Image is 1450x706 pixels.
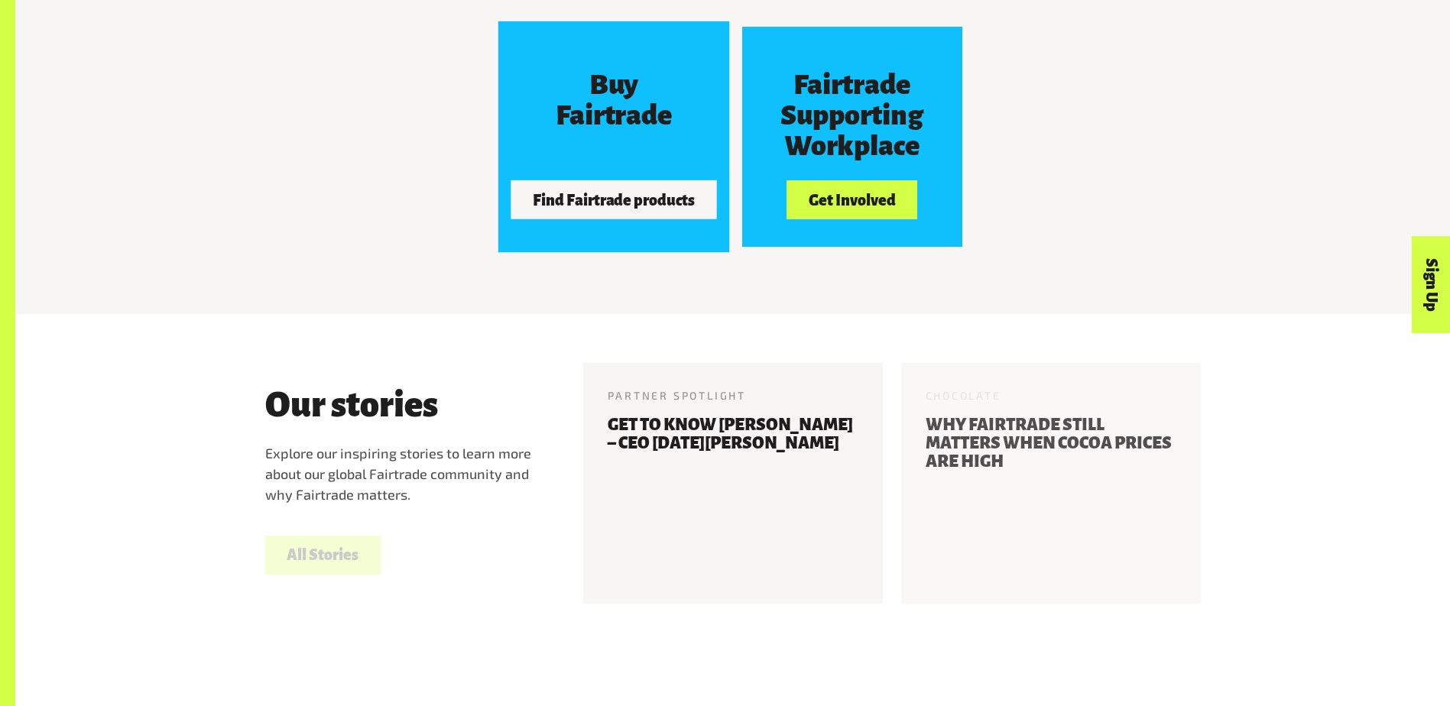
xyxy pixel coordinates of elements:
a: Chocolate Why Fairtrade still matters when cocoa prices are high [901,363,1201,604]
h3: Buy Fairtrade [531,70,696,131]
a: Partner Spotlight Get to know [PERSON_NAME] – CEO [DATE][PERSON_NAME] [583,363,883,604]
span: Partner Spotlight [608,389,747,402]
h3: Fairtrade Supporting Workplace [770,70,935,161]
a: Fairtrade Supporting Workplace Get Involved [742,27,962,247]
span: Chocolate [926,389,1001,402]
a: Buy Fairtrade Find Fairtrade products [498,21,728,252]
a: All Stories [265,536,381,575]
h3: Our stories [265,386,438,424]
button: Find Fairtrade products [511,180,717,219]
h3: Why Fairtrade still matters when cocoa prices are high [926,416,1176,544]
p: Explore our inspiring stories to learn more about our global Fairtrade community and why Fairtrad... [265,443,547,505]
h3: Get to know [PERSON_NAME] – CEO [DATE][PERSON_NAME] [608,416,858,544]
button: Get Involved [787,180,917,219]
